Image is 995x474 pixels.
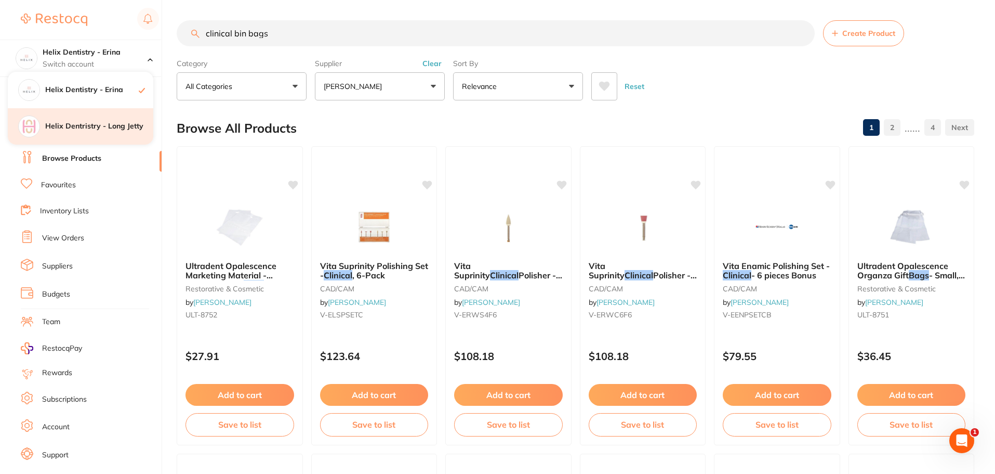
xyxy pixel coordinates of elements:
[454,270,562,290] span: Polisher - Point S4F, 6-Pack
[454,261,563,280] b: Vita Suprinity Clinical Polisher - Point S4F, 6-Pack
[185,350,294,362] p: $27.91
[42,261,73,272] a: Suppliers
[185,310,217,319] span: ULT-8752
[328,298,386,307] a: [PERSON_NAME]
[857,413,966,436] button: Save to list
[185,384,294,406] button: Add to cart
[320,261,428,280] span: Vita Suprinity Polishing Set -
[177,72,307,100] button: All Categories
[454,261,490,280] span: Vita Suprinity
[596,298,655,307] a: [PERSON_NAME]
[324,270,352,280] em: Clinical
[857,261,948,280] span: Ultradent Opalescence Organza Gift
[723,310,772,319] span: V-EENPSETCB
[589,310,632,319] span: V-ERWC6F6
[723,413,831,436] button: Save to list
[909,270,929,280] em: Bags
[43,59,148,70] p: Switch account
[320,285,429,293] small: CAD/CAM
[723,350,831,362] p: $79.55
[924,117,941,138] a: 4
[454,310,497,319] span: V-ERWS4F6
[621,72,647,100] button: Reset
[857,298,923,307] span: by
[21,14,87,26] img: Restocq Logo
[723,261,831,280] b: Vita Enamic Polishing Set - Clinical - 6 pieces Bonus
[723,285,831,293] small: CAD/CAM
[857,261,966,280] b: Ultradent Opalescence Organza Gift Bags - Small, 10-Pack
[474,201,542,253] img: Vita Suprinity Clinical Polisher - Point S4F, 6-Pack
[45,121,153,132] h4: Helix Dentristry - Long Jetty
[42,153,101,164] a: Browse Products
[971,428,979,437] span: 1
[857,350,966,362] p: $36.45
[462,298,520,307] a: [PERSON_NAME]
[454,350,563,362] p: $108.18
[177,59,307,68] label: Category
[884,117,900,138] a: 2
[589,384,697,406] button: Add to cart
[41,180,76,190] a: Favourites
[21,342,82,354] a: RestocqPay
[857,384,966,406] button: Add to cart
[324,81,386,92] p: [PERSON_NAME]
[42,343,82,354] span: RestocqPay
[43,47,148,58] h4: Helix Dentistry - Erina
[857,270,965,290] span: - Small, 10-Pack
[419,59,445,68] button: Clear
[315,72,445,100] button: [PERSON_NAME]
[21,342,33,354] img: RestocqPay
[863,117,880,138] a: 1
[949,428,974,453] iframe: Intercom live chat
[723,384,831,406] button: Add to cart
[42,317,60,327] a: Team
[42,394,87,405] a: Subscriptions
[454,298,520,307] span: by
[315,59,445,68] label: Supplier
[857,310,889,319] span: ULT-8751
[206,201,273,253] img: Ultradent Opalescence Marketing Material - Frosted Plastic Bags, 10-Pack
[723,261,830,271] span: Vita Enamic Polishing Set -
[454,384,563,406] button: Add to cart
[320,384,429,406] button: Add to cart
[16,48,37,69] img: Helix Dentistry - Erina
[320,310,363,319] span: V-ELSPSETC
[589,350,697,362] p: $108.18
[589,261,697,280] b: Vita Suprinity Clinical Polisher - Cup C6F, 6-Pack
[857,285,966,293] small: restorative & cosmetic
[42,422,70,432] a: Account
[589,261,625,280] span: Vita Suprinity
[193,298,251,307] a: [PERSON_NAME]
[185,261,294,280] b: Ultradent Opalescence Marketing Material - Frosted Plastic Bags, 10-Pack
[589,285,697,293] small: CAD/CAM
[352,270,385,280] span: , 6-Pack
[453,72,583,100] button: Relevance
[454,285,563,293] small: CAD/CAM
[185,81,236,92] p: All Categories
[21,8,87,32] a: Restocq Logo
[865,298,923,307] a: [PERSON_NAME]
[454,413,563,436] button: Save to list
[177,121,297,136] h2: Browse All Products
[177,20,815,46] input: Search Products
[42,368,72,378] a: Rewards
[185,413,294,436] button: Save to list
[42,289,70,300] a: Budgets
[185,261,276,290] span: Ultradent Opalescence Marketing Material - Frosted Plastic
[45,85,139,95] h4: Helix Dentistry - Erina
[19,80,39,100] img: Helix Dentistry - Erina
[462,81,501,92] p: Relevance
[823,20,904,46] button: Create Product
[42,233,84,244] a: View Orders
[589,298,655,307] span: by
[244,280,264,290] em: Bags
[743,201,811,253] img: Vita Enamic Polishing Set - Clinical - 6 pieces Bonus
[42,450,69,460] a: Support
[320,350,429,362] p: $123.64
[625,270,653,280] em: Clinical
[609,201,676,253] img: Vita Suprinity Clinical Polisher - Cup C6F, 6-Pack
[320,261,429,280] b: Vita Suprinity Polishing Set - Clinical, 6-Pack
[320,298,386,307] span: by
[731,298,789,307] a: [PERSON_NAME]
[340,201,408,253] img: Vita Suprinity Polishing Set - Clinical, 6-Pack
